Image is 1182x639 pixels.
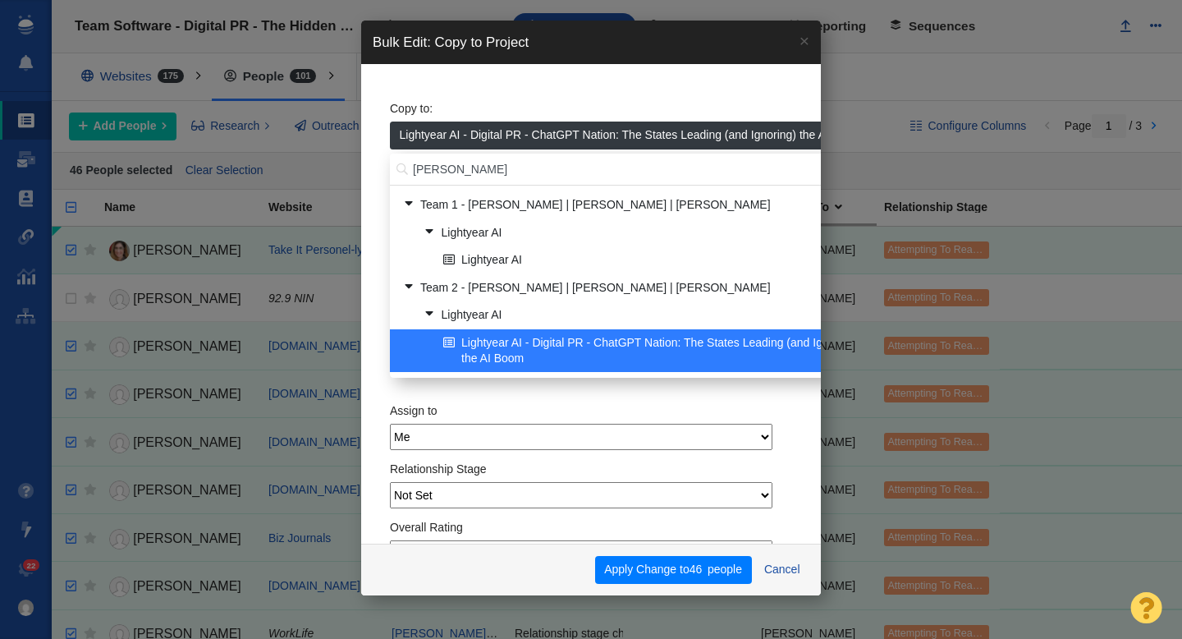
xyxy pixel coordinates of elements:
a: Lightyear AI - Digital PR - ChatGPT Nation: The States Leading (and Ignoring) the AI Boom [439,330,873,371]
label: Assign to [390,403,438,418]
span: people [708,563,742,576]
button: Cancel [754,556,809,584]
a: Team 2 - [PERSON_NAME] | [PERSON_NAME] | [PERSON_NAME] [398,275,873,301]
label: Overall Rating [390,520,463,535]
a: × [788,21,821,61]
a: Lightyear AI [439,248,873,274]
span: 46 [689,563,703,576]
label: Relationship Stage [390,462,487,476]
span: Copy to Project [435,34,529,50]
a: Lightyear AI [419,220,873,246]
span: Bulk Edit: [373,34,431,50]
label: Copy to: [390,101,433,116]
span: Lightyear AI - Digital PR - ChatGPT Nation: The States Leading (and Ignoring) the AI Boom [400,126,863,144]
a: Team 1 - [PERSON_NAME] | [PERSON_NAME] | [PERSON_NAME] [398,192,873,218]
button: Apply Change to46 people [595,556,752,584]
a: Lightyear AI [419,303,873,329]
input: Search... [390,154,882,186]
